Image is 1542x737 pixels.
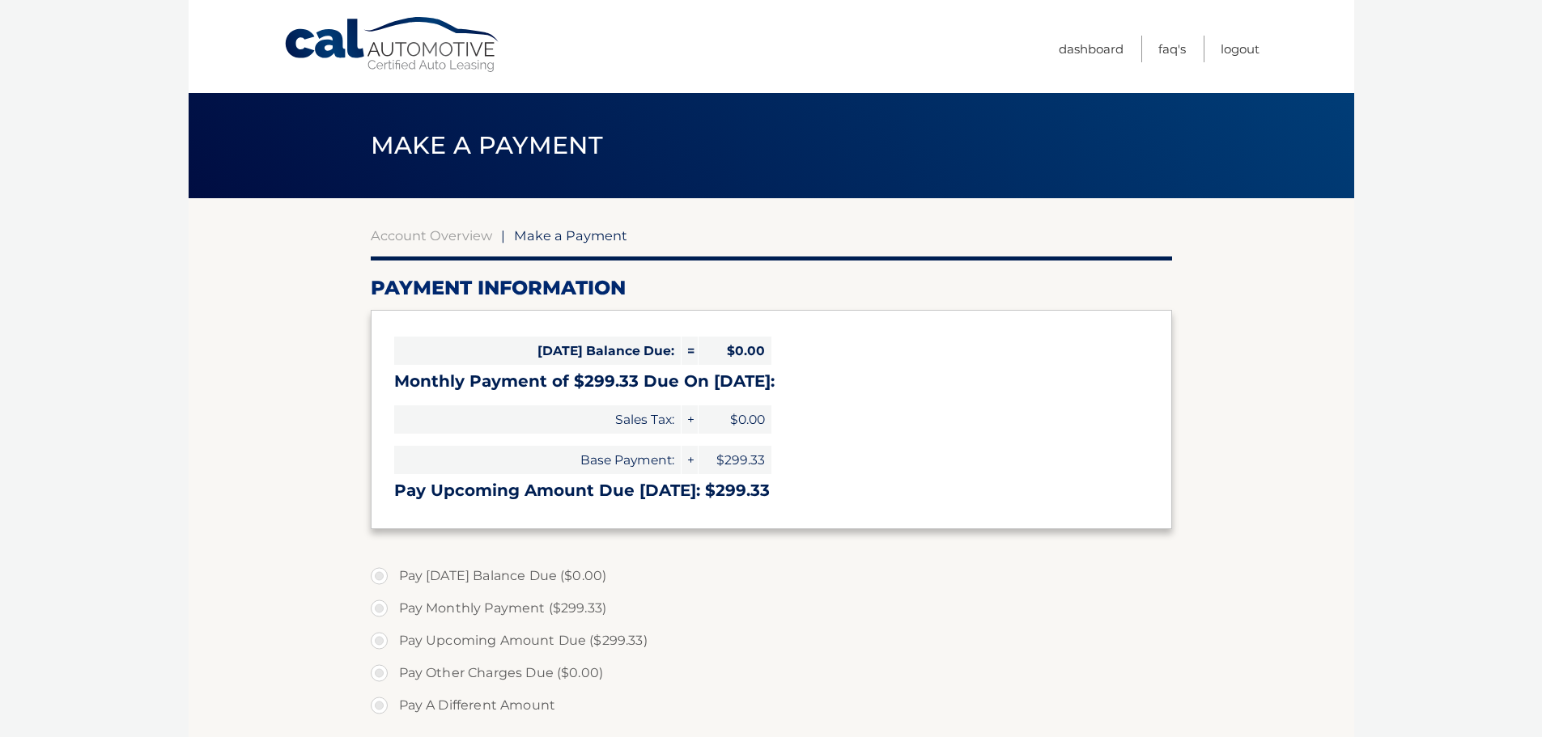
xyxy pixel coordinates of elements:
[699,446,771,474] span: $299.33
[394,405,681,434] span: Sales Tax:
[283,16,502,74] a: Cal Automotive
[371,625,1172,657] label: Pay Upcoming Amount Due ($299.33)
[1059,36,1124,62] a: Dashboard
[371,130,603,160] span: Make a Payment
[394,481,1149,501] h3: Pay Upcoming Amount Due [DATE]: $299.33
[394,337,681,365] span: [DATE] Balance Due:
[1221,36,1260,62] a: Logout
[371,592,1172,625] label: Pay Monthly Payment ($299.33)
[699,405,771,434] span: $0.00
[371,227,492,244] a: Account Overview
[1158,36,1186,62] a: FAQ's
[394,446,681,474] span: Base Payment:
[682,446,698,474] span: +
[682,337,698,365] span: =
[371,689,1172,722] label: Pay A Different Amount
[682,405,698,434] span: +
[699,337,771,365] span: $0.00
[394,371,1149,392] h3: Monthly Payment of $299.33 Due On [DATE]:
[371,657,1172,689] label: Pay Other Charges Due ($0.00)
[514,227,627,244] span: Make a Payment
[371,560,1172,592] label: Pay [DATE] Balance Due ($0.00)
[371,276,1172,300] h2: Payment Information
[501,227,505,244] span: |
